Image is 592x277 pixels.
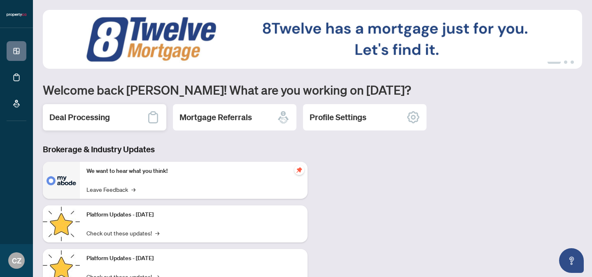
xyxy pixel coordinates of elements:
button: Open asap [559,248,584,273]
span: CZ [12,255,21,266]
h2: Mortgage Referrals [179,112,252,123]
img: Platform Updates - July 21, 2025 [43,205,80,242]
span: → [131,185,135,194]
h3: Brokerage & Industry Updates [43,144,308,155]
button: 1 [548,61,561,64]
a: Check out these updates!→ [86,228,159,237]
img: We want to hear what you think! [43,162,80,199]
span: pushpin [294,165,304,175]
p: Platform Updates - [DATE] [86,210,301,219]
button: 2 [564,61,567,64]
h2: Profile Settings [310,112,366,123]
p: Platform Updates - [DATE] [86,254,301,263]
button: 3 [571,61,574,64]
h2: Deal Processing [49,112,110,123]
h1: Welcome back [PERSON_NAME]! What are you working on [DATE]? [43,82,582,98]
img: Slide 0 [43,10,582,69]
img: logo [7,12,26,17]
p: We want to hear what you think! [86,167,301,176]
a: Leave Feedback→ [86,185,135,194]
span: → [155,228,159,237]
